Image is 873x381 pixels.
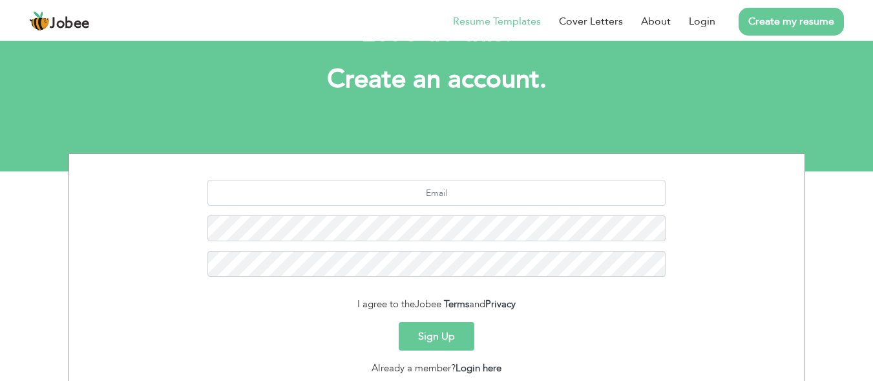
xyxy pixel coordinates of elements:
[207,180,666,206] input: Email
[399,322,474,351] button: Sign Up
[689,14,715,29] a: Login
[453,14,541,29] a: Resume Templates
[415,298,441,310] span: Jobee
[559,14,623,29] a: Cover Letters
[29,11,50,32] img: jobee.io
[50,17,90,31] span: Jobee
[88,63,786,96] h1: Create an account.
[79,361,795,376] div: Already a member?
[456,362,501,375] a: Login here
[485,298,516,310] a: Privacy
[29,11,90,32] a: Jobee
[641,14,671,29] a: About
[79,297,795,312] div: I agree to the and
[444,298,469,310] a: Terms
[88,16,786,50] h2: Let's do this!
[739,8,844,36] a: Create my resume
